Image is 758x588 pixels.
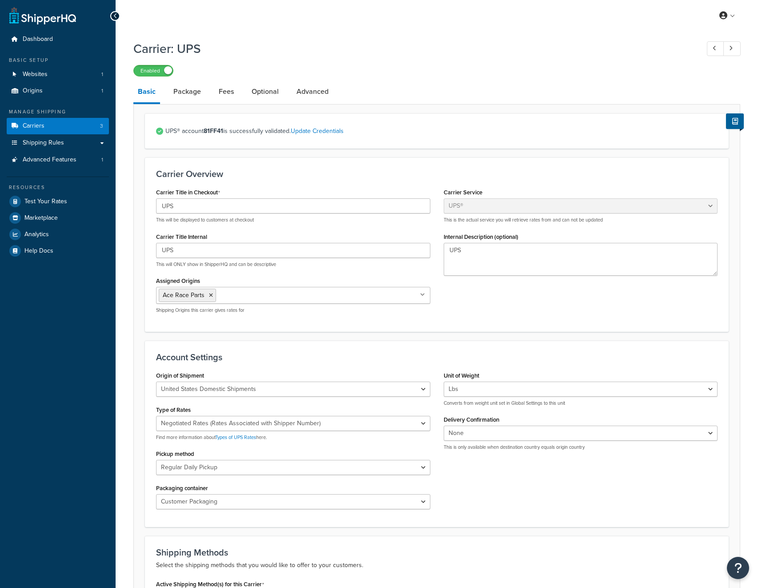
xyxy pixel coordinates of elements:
h3: Shipping Methods [156,548,718,557]
a: Types of UPS Rates [215,434,256,441]
p: This is the actual service you will retrieve rates from and can not be updated [444,217,718,223]
span: Shipping Rules [23,139,64,147]
label: Assigned Origins [156,278,200,284]
span: 1 [101,71,103,78]
span: 1 [101,156,103,164]
li: Websites [7,66,109,83]
p: This will be displayed to customers at checkout [156,217,430,223]
button: Show Help Docs [726,113,744,129]
a: Previous Record [707,41,724,56]
button: Open Resource Center [727,557,749,579]
span: Carriers [23,122,44,130]
li: Advanced Features [7,152,109,168]
h3: Carrier Overview [156,169,718,179]
label: Delivery Confirmation [444,416,499,423]
span: Analytics [24,231,49,238]
textarea: UPS [444,243,718,276]
a: Help Docs [7,243,109,259]
h1: Carrier: UPS [133,40,690,57]
a: Websites1 [7,66,109,83]
a: Marketplace [7,210,109,226]
a: Optional [247,81,283,102]
span: UPS® account is successfully validated. [165,125,718,137]
p: Converts from weight unit set in Global Settings to this unit [444,400,718,407]
label: Active Shipping Method(s) for this Carrier [156,581,264,588]
li: Carriers [7,118,109,134]
a: Next Record [723,41,741,56]
span: Dashboard [23,36,53,43]
label: Carrier Title in Checkout [156,189,220,196]
a: Fees [214,81,238,102]
label: Origin of Shipment [156,372,204,379]
a: Advanced Features1 [7,152,109,168]
a: Update Credentials [291,126,344,136]
label: Carrier Service [444,189,482,196]
label: Carrier Title Internal [156,234,207,240]
a: Basic [133,81,160,104]
a: Advanced [292,81,333,102]
p: Select the shipping methods that you would like to offer to your customers. [156,560,718,571]
span: 3 [100,122,103,130]
li: Origins [7,83,109,99]
a: Shipping Rules [7,135,109,151]
p: Shipping Origins this carrier gives rates for [156,307,430,314]
span: Help Docs [24,247,53,255]
span: 1 [101,87,103,95]
label: Enabled [134,65,173,76]
label: Type of Rates [156,407,191,413]
p: This will ONLY show in ShipperHQ and can be descriptive [156,261,430,268]
span: Test Your Rates [24,198,67,205]
span: Ace Race Parts [163,290,205,300]
span: Marketplace [24,214,58,222]
p: Find more information about here. [156,434,430,441]
div: Manage Shipping [7,108,109,116]
a: Package [169,81,205,102]
a: Dashboard [7,31,109,48]
span: Origins [23,87,43,95]
span: Websites [23,71,48,78]
label: Pickup method [156,451,194,457]
h3: Account Settings [156,352,718,362]
a: Carriers3 [7,118,109,134]
strong: 81FF41 [204,126,223,136]
div: Basic Setup [7,56,109,64]
label: Internal Description (optional) [444,234,518,240]
p: This is only available when destination country equals origin country [444,444,718,451]
label: Packaging container [156,485,208,491]
a: Analytics [7,226,109,242]
span: Advanced Features [23,156,76,164]
a: Origins1 [7,83,109,99]
label: Unit of Weight [444,372,479,379]
a: Test Your Rates [7,193,109,209]
div: Resources [7,184,109,191]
